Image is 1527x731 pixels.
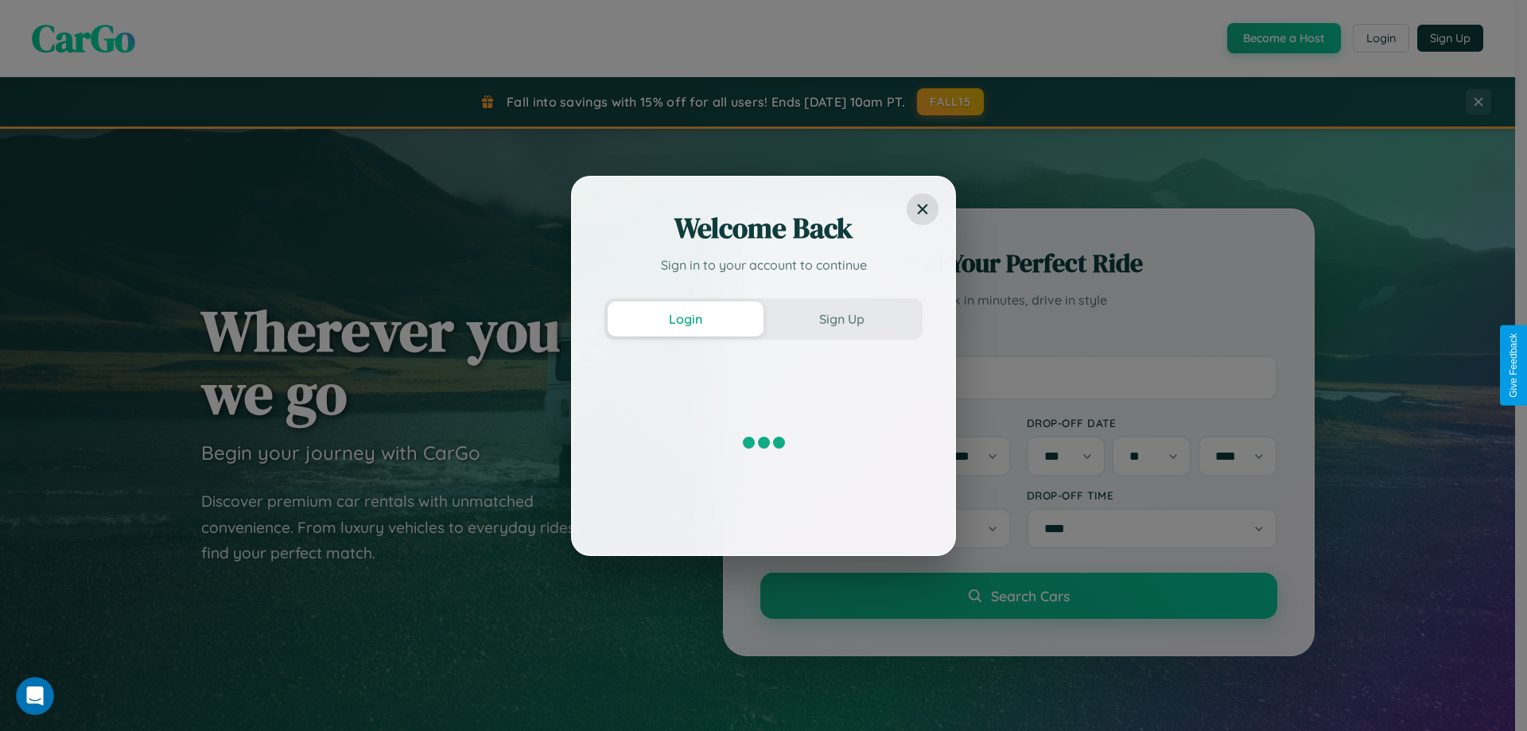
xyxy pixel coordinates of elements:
button: Sign Up [763,301,919,336]
h2: Welcome Back [604,209,923,247]
iframe: Intercom live chat [16,677,54,715]
div: Give Feedback [1508,333,1519,398]
p: Sign in to your account to continue [604,255,923,274]
button: Login [608,301,763,336]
